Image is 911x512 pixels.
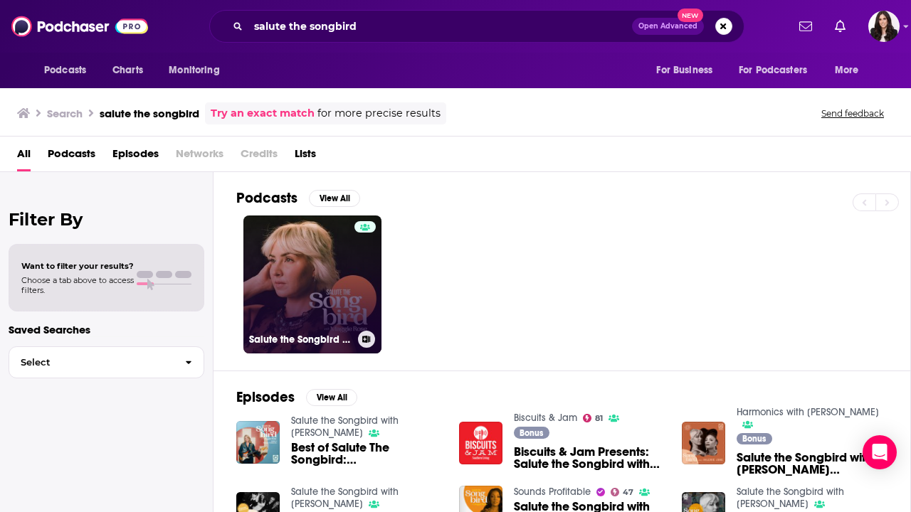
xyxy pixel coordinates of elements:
[100,107,199,120] h3: salute the songbird
[656,60,712,80] span: For Business
[317,105,441,122] span: for more precise results
[48,142,95,171] a: Podcasts
[638,23,697,30] span: Open Advanced
[169,60,219,80] span: Monitoring
[737,486,844,510] a: Salute the Songbird with Maggie Rose
[611,488,634,496] a: 47
[21,275,134,295] span: Choose a tab above to access filters.
[17,142,31,171] a: All
[739,60,807,80] span: For Podcasters
[236,421,280,464] img: Best of Salute The Songbird: Susan Tedeschi
[291,486,399,510] a: Salute the Songbird with Maggie Rose
[583,414,604,422] a: 81
[737,452,888,476] span: Salute the Songbird with [PERSON_NAME] [PERSON_NAME] June
[112,60,143,80] span: Charts
[211,105,315,122] a: Try an exact match
[44,60,86,80] span: Podcasts
[514,446,665,470] span: Biscuits & Jam Presents: Salute the Songbird with [PERSON_NAME] featuring [PERSON_NAME]
[595,415,603,422] span: 81
[243,215,381,353] a: Salute the Songbird with [PERSON_NAME]
[159,57,238,84] button: open menu
[249,334,352,346] h3: Salute the Songbird with [PERSON_NAME]
[737,406,879,418] a: Harmonics with Beth Behrs
[742,434,766,443] span: Bonus
[646,57,730,84] button: open menu
[306,389,357,406] button: View All
[514,486,591,498] a: Sounds Profitable
[291,442,442,466] span: Best of Salute The Songbird: [PERSON_NAME]
[248,15,632,38] input: Search podcasts, credits, & more...
[291,442,442,466] a: Best of Salute The Songbird: Susan Tedeschi
[112,142,159,171] a: Episodes
[459,422,502,465] img: Biscuits & Jam Presents: Salute the Songbird with Maggie Rose featuring Ruby Amanfu
[678,9,703,22] span: New
[9,209,204,230] h2: Filter By
[863,435,897,469] div: Open Intercom Messenger
[632,18,704,35] button: Open AdvancedNew
[291,415,399,439] a: Salute the Songbird with Maggie Rose
[623,489,633,496] span: 47
[236,388,295,406] h2: Episodes
[514,412,577,424] a: Biscuits & Jam
[514,446,665,470] a: Biscuits & Jam Presents: Salute the Songbird with Maggie Rose featuring Ruby Amanfu
[825,57,877,84] button: open menu
[835,60,859,80] span: More
[730,57,828,84] button: open menu
[794,14,818,38] a: Show notifications dropdown
[103,57,152,84] a: Charts
[176,142,223,171] span: Networks
[11,13,148,40] img: Podchaser - Follow, Share and Rate Podcasts
[309,190,360,207] button: View All
[868,11,900,42] span: Logged in as RebeccaShapiro
[9,323,204,336] p: Saved Searches
[829,14,851,38] a: Show notifications dropdown
[236,189,297,207] h2: Podcasts
[520,429,543,437] span: Bonus
[241,142,278,171] span: Credits
[209,10,744,43] div: Search podcasts, credits, & more...
[34,57,105,84] button: open menu
[682,422,725,465] img: Salute the Songbird with Maggie Rose - Valerie June
[9,346,204,378] button: Select
[868,11,900,42] button: Show profile menu
[868,11,900,42] img: User Profile
[236,388,357,406] a: EpisodesView All
[9,358,174,367] span: Select
[817,107,888,119] button: Send feedback
[737,452,888,476] a: Salute the Songbird with Maggie Rose - Valerie June
[236,189,360,207] a: PodcastsView All
[295,142,316,171] a: Lists
[21,261,134,271] span: Want to filter your results?
[47,107,83,120] h3: Search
